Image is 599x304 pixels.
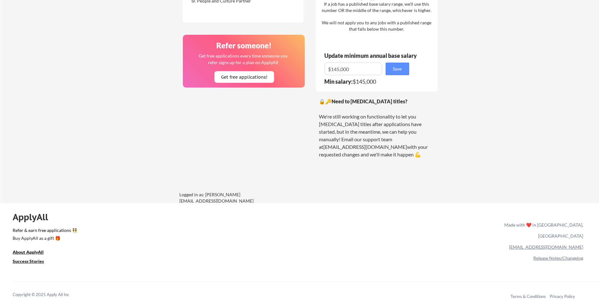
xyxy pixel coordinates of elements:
div: Logged in as: [PERSON_NAME][EMAIL_ADDRESS][DOMAIN_NAME] [179,192,274,204]
a: Terms & Conditions [511,294,546,299]
a: Release Notes/Changelog [533,255,583,261]
div: Get free applications every time someone you refer signs up for a plan on ApplyAll [198,52,288,66]
a: About ApplyAll [13,249,52,257]
div: Update minimum annual base salary [324,53,419,58]
u: Success Stories [13,258,44,264]
div: Refer someone! [185,42,303,49]
u: About ApplyAll [13,249,44,255]
a: [EMAIL_ADDRESS][DOMAIN_NAME] [323,144,407,150]
div: 🔒🔑 We're still working on functionality to let you [MEDICAL_DATA] titles after applications have ... [319,98,434,158]
a: Buy ApplyAll as a gift 🎁 [13,235,76,243]
div: Copyright © 2025 Apply All Inc [13,292,85,298]
div: Buy ApplyAll as a gift 🎁 [13,236,76,240]
strong: Need to [MEDICAL_DATA] titles? [332,98,407,104]
a: [EMAIL_ADDRESS][DOMAIN_NAME] [509,244,583,250]
button: Get free applications! [214,71,274,83]
div: ApplyAll [13,212,55,222]
a: Success Stories [13,258,52,266]
div: Made with ❤️ in [GEOGRAPHIC_DATA], [GEOGRAPHIC_DATA] [502,219,583,241]
a: Refer & earn free applications 👯‍♀️ [13,228,372,235]
a: Privacy Policy [550,294,575,299]
strong: Min salary: [324,78,353,85]
input: E.g. $100,000 [325,63,382,75]
div: $145,000 [324,79,413,84]
button: Save [386,63,409,75]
